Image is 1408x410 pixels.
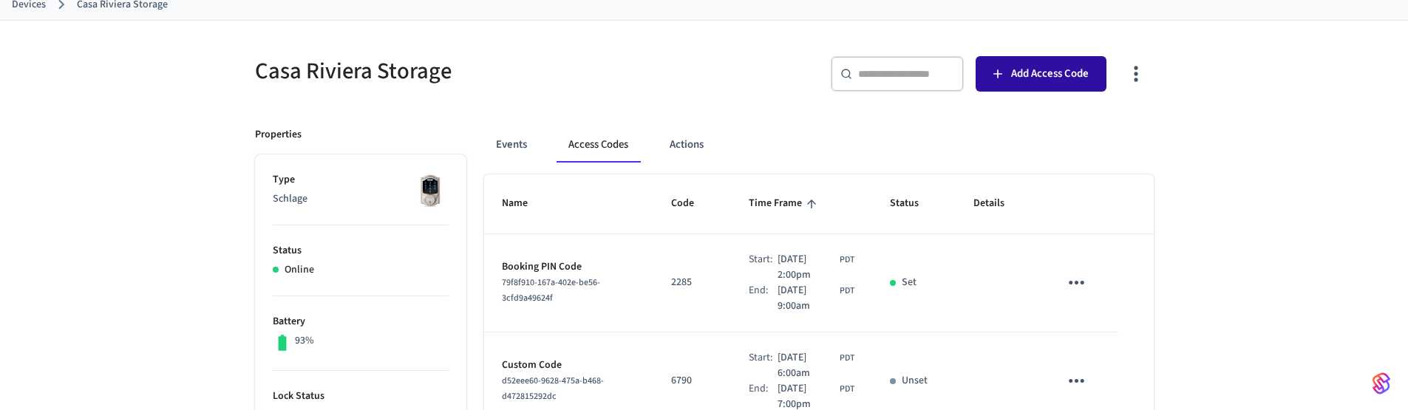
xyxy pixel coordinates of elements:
[778,283,854,314] div: PST8PDT
[557,127,640,163] button: Access Codes
[749,283,778,314] div: End:
[778,252,854,283] div: PST8PDT
[502,192,547,215] span: Name
[778,252,837,283] span: [DATE] 2:00pm
[840,352,854,365] span: PDT
[658,127,715,163] button: Actions
[778,283,837,314] span: [DATE] 9:00am
[502,358,636,373] p: Custom Code
[484,127,1154,163] div: ant example
[749,192,821,215] span: Time Frame
[671,192,713,215] span: Code
[1011,64,1089,83] span: Add Access Code
[255,127,302,143] p: Properties
[273,191,449,207] p: Schlage
[1373,372,1390,395] img: SeamLogoGradient.69752ec5.svg
[749,252,778,283] div: Start:
[749,350,778,381] div: Start:
[255,56,696,86] h5: Casa Riviera Storage
[671,275,713,290] p: 2285
[502,276,600,304] span: 79f8f910-167a-402e-be56-3cfd9a49624f
[295,333,314,349] p: 93%
[890,192,938,215] span: Status
[273,314,449,329] p: Battery
[502,375,604,403] span: d52eee60-9628-475a-b468-d472815292dc
[484,127,539,163] button: Events
[976,56,1106,92] button: Add Access Code
[840,383,854,396] span: PDT
[778,350,854,381] div: PST8PDT
[273,243,449,259] p: Status
[273,389,449,404] p: Lock Status
[285,262,314,278] p: Online
[902,373,928,389] p: Unset
[840,253,854,267] span: PDT
[273,172,449,188] p: Type
[840,284,854,298] span: PDT
[671,373,713,389] p: 6790
[902,275,916,290] p: Set
[973,192,1024,215] span: Details
[502,259,636,275] p: Booking PIN Code
[778,350,837,381] span: [DATE] 6:00am
[412,172,449,209] img: Schlage Sense Smart Deadbolt with Camelot Trim, Front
